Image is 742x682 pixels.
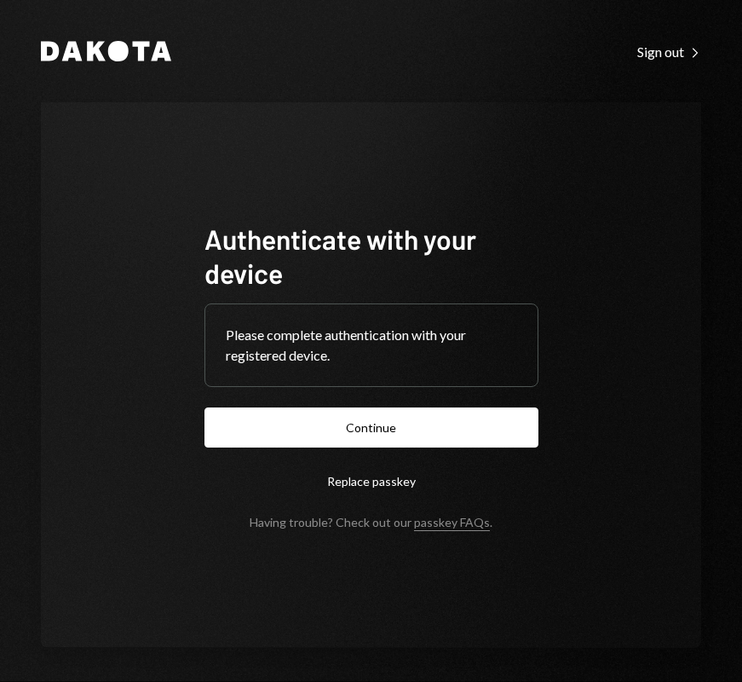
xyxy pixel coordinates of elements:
h1: Authenticate with your device [204,222,538,290]
div: Sign out [637,43,701,61]
button: Continue [204,407,538,448]
div: Having trouble? Check out our . [250,515,492,529]
div: Please complete authentication with your registered device. [226,325,517,366]
a: Sign out [637,42,701,61]
a: passkey FAQs [414,515,490,531]
button: Replace passkey [204,461,538,501]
